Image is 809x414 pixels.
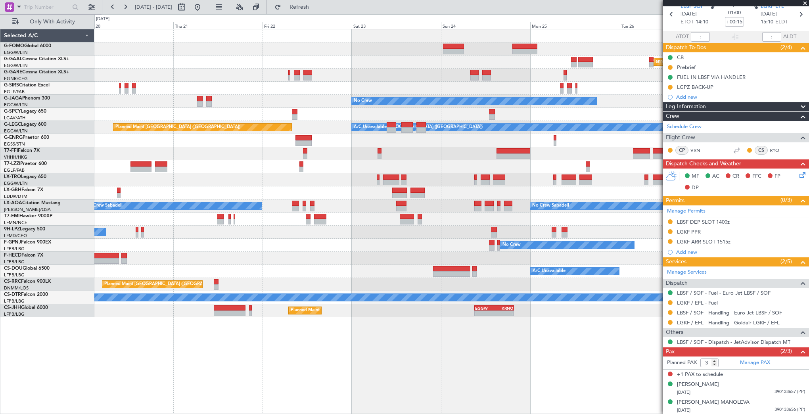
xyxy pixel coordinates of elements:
[4,44,24,48] span: G-FOMO
[620,22,709,29] div: Tue 26
[4,253,21,258] span: F-HECD
[475,311,494,316] div: -
[4,109,21,114] span: G-SPCY
[4,292,21,297] span: CS-DTR
[692,184,699,192] span: DP
[667,359,697,367] label: Planned PAX
[271,1,318,13] button: Refresh
[4,50,28,56] a: EGGW/LTN
[4,220,27,226] a: LFMN/NCE
[96,16,109,23] div: [DATE]
[21,19,84,25] span: Only With Activity
[667,268,707,276] a: Manage Services
[4,89,25,95] a: EGLF/FAB
[677,84,713,90] div: LGPZ BACK-UP
[263,22,352,29] div: Fri 22
[173,22,263,29] div: Thu 21
[4,135,49,140] a: G-ENRGPraetor 600
[502,239,521,251] div: No Crew
[4,122,46,127] a: G-LEGCLegacy 600
[104,278,229,290] div: Planned Maint [GEOGRAPHIC_DATA] ([GEOGRAPHIC_DATA])
[783,33,796,41] span: ALDT
[4,188,21,192] span: LX-GBH
[4,161,20,166] span: T7-LZZI
[4,167,25,173] a: EGLF/FAB
[677,381,719,389] div: [PERSON_NAME]
[740,359,770,367] a: Manage PAX
[681,3,704,11] span: LBSF SOF
[696,18,708,26] span: 14:10
[4,201,22,205] span: LX-AOA
[4,292,48,297] a: CS-DTRFalcon 2000
[283,4,316,10] span: Refresh
[761,3,784,11] span: LGKF EFL
[4,161,47,166] a: T7-LZZIPraetor 600
[752,172,761,180] span: FFC
[4,246,25,252] a: LFPB/LBG
[291,305,416,316] div: Planned Maint [GEOGRAPHIC_DATA] ([GEOGRAPHIC_DATA])
[677,64,696,71] div: Prebrief
[4,174,46,179] a: LX-TROLegacy 650
[677,309,782,316] a: LBSF / SOF - Handling - Euro Jet LBSF / SOF
[4,70,22,75] span: G-GARE
[666,347,675,356] span: Pax
[666,112,679,121] span: Crew
[677,74,746,80] div: FUEL IN LBSF VIA HANDLER
[675,146,688,155] div: CP
[4,305,21,310] span: CS-JHH
[677,339,790,345] a: LBSF / SOF - Dispatch - JetAdvisor Dispatch MT
[761,10,777,18] span: [DATE]
[677,218,730,225] div: LBSF DEP SLOT 1400z
[4,180,28,186] a: EGGW/LTN
[4,207,51,213] a: [PERSON_NAME]/QSA
[677,371,723,379] span: +1 PAX to schedule
[774,406,805,413] span: 390133656 (PP)
[4,174,21,179] span: LX-TRO
[9,15,86,28] button: Only With Activity
[677,54,684,61] div: CB
[676,94,805,100] div: Add new
[4,279,21,284] span: CS-RRC
[4,63,28,69] a: EGGW/LTN
[4,70,69,75] a: G-GARECessna Citation XLS+
[494,311,513,316] div: -
[4,141,25,147] a: EGSS/STN
[4,148,18,153] span: T7-FFI
[4,188,43,192] a: LX-GBHFalcon 7X
[4,259,25,265] a: LFPB/LBG
[677,228,701,235] div: LGKF PPR
[4,266,50,271] a: CS-DOUGlobal 6500
[666,257,686,266] span: Services
[475,306,494,310] div: EGGW
[135,4,172,11] span: [DATE] - [DATE]
[4,194,27,199] a: EDLW/DTM
[666,328,683,337] span: Others
[4,122,21,127] span: G-LEGC
[780,43,792,52] span: (2/4)
[4,128,28,134] a: EGGW/LTN
[681,10,697,18] span: [DATE]
[84,22,173,29] div: Wed 20
[4,83,19,88] span: G-SIRS
[774,172,780,180] span: FP
[775,18,788,26] span: ELDT
[532,200,569,212] div: No Crew Sabadell
[4,135,23,140] span: G-ENRG
[4,285,29,291] a: DNMM/LOS
[691,32,710,42] input: --:--
[677,407,690,413] span: [DATE]
[4,148,40,153] a: T7-FFIFalcon 7X
[666,133,695,142] span: Flight Crew
[4,57,22,61] span: G-GAAL
[530,22,619,29] div: Mon 25
[677,299,718,306] a: LGKF / EFL - Fuel
[681,18,694,26] span: ETOT
[4,298,25,304] a: LFPB/LBG
[666,43,706,52] span: Dispatch To-Dos
[86,200,123,212] div: No Crew Sabadell
[4,44,51,48] a: G-FOMOGlobal 6000
[666,159,741,169] span: Dispatch Checks and Weather
[780,257,792,266] span: (2/5)
[4,279,51,284] a: CS-RRCFalcon 900LX
[4,240,51,245] a: F-GPNJFalcon 900EX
